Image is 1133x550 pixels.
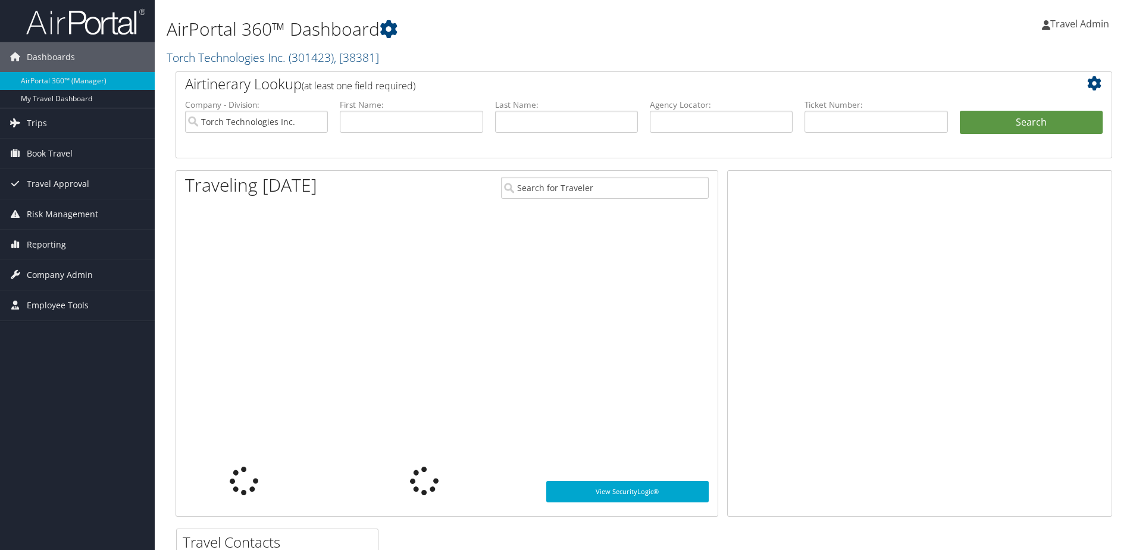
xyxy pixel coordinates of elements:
a: View SecurityLogic® [546,481,709,502]
span: , [ 38381 ] [334,49,379,65]
span: Reporting [27,230,66,260]
span: Travel Approval [27,169,89,199]
span: Trips [27,108,47,138]
span: (at least one field required) [302,79,415,92]
label: Ticket Number: [805,99,947,111]
span: Company Admin [27,260,93,290]
label: Last Name: [495,99,638,111]
span: Risk Management [27,199,98,229]
span: Book Travel [27,139,73,168]
label: First Name: [340,99,483,111]
label: Company - Division: [185,99,328,111]
img: airportal-logo.png [26,8,145,36]
h1: AirPortal 360™ Dashboard [167,17,803,42]
span: Dashboards [27,42,75,72]
input: Search for Traveler [501,177,709,199]
label: Agency Locator: [650,99,793,111]
span: Travel Admin [1050,17,1109,30]
button: Search [960,111,1103,135]
span: ( 301423 ) [289,49,334,65]
h2: Airtinerary Lookup [185,74,1025,94]
h1: Traveling [DATE] [185,173,317,198]
a: Travel Admin [1042,6,1121,42]
span: Employee Tools [27,290,89,320]
a: Torch Technologies Inc. [167,49,379,65]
